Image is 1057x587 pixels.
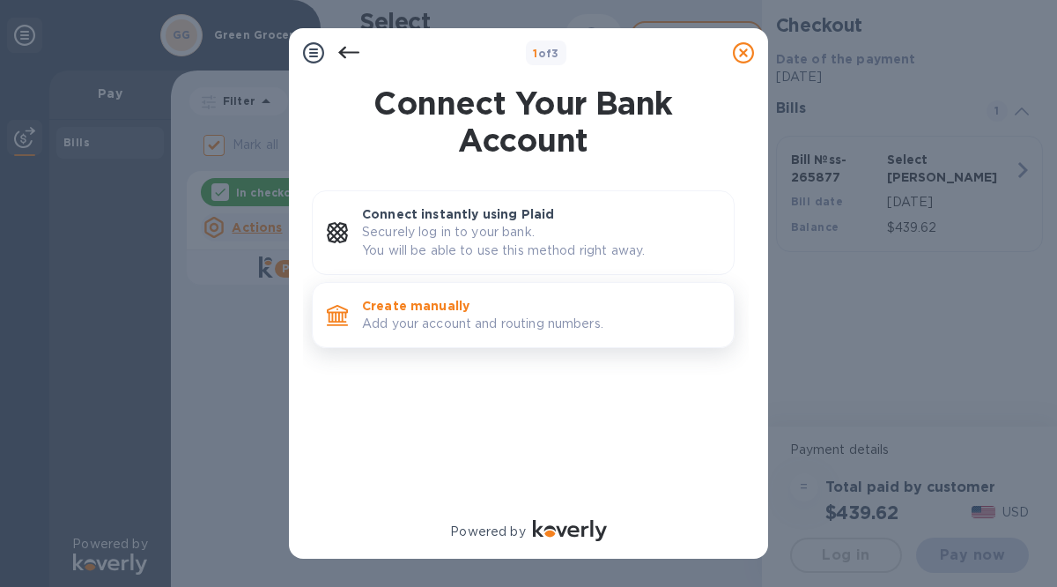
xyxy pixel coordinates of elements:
[305,85,742,159] h1: Connect Your Bank Account
[533,47,537,60] span: 1
[450,523,525,541] p: Powered by
[362,315,720,333] p: Add your account and routing numbers.
[533,520,607,541] img: Logo
[362,223,720,260] p: Securely log in to your bank. You will be able to use this method right away.
[362,297,720,315] p: Create manually
[362,205,720,223] p: Connect instantly using Plaid
[533,47,559,60] b: of 3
